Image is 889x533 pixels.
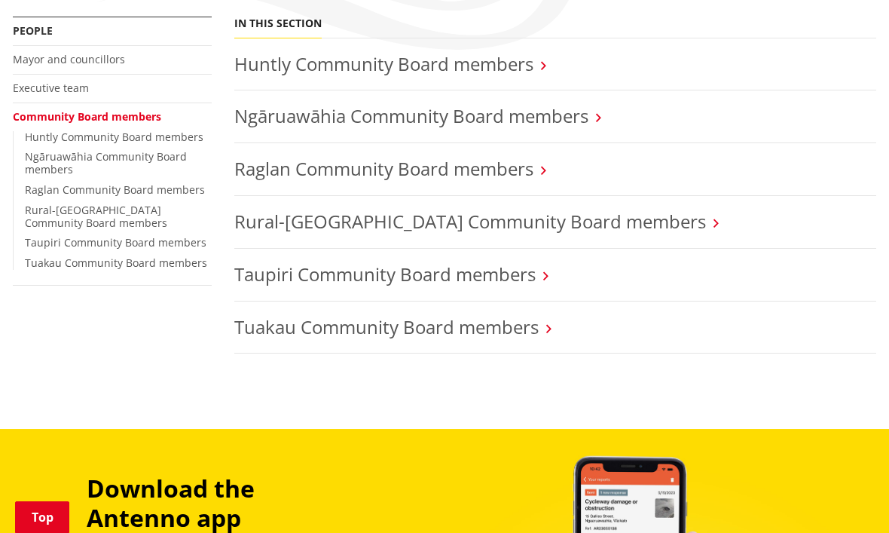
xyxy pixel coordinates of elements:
[13,52,125,66] a: Mayor and councillors
[25,130,203,144] a: Huntly Community Board members
[13,109,161,124] a: Community Board members
[234,156,533,181] a: Raglan Community Board members
[25,182,205,197] a: Raglan Community Board members
[15,501,69,533] a: Top
[87,474,359,532] h3: Download the Antenno app
[234,103,588,128] a: Ngāruawāhia Community Board members
[820,470,874,524] iframe: Messenger Launcher
[234,262,536,286] a: Taupiri Community Board members
[13,23,53,38] a: People
[234,209,706,234] a: Rural-[GEOGRAPHIC_DATA] Community Board members
[234,17,322,30] h5: In this section
[234,314,539,339] a: Tuakau Community Board members
[25,256,207,270] a: Tuakau Community Board members
[13,81,89,95] a: Executive team
[25,235,206,250] a: Taupiri Community Board members
[25,149,187,176] a: Ngāruawāhia Community Board members
[25,203,167,230] a: Rural-[GEOGRAPHIC_DATA] Community Board members
[234,51,533,76] a: Huntly Community Board members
